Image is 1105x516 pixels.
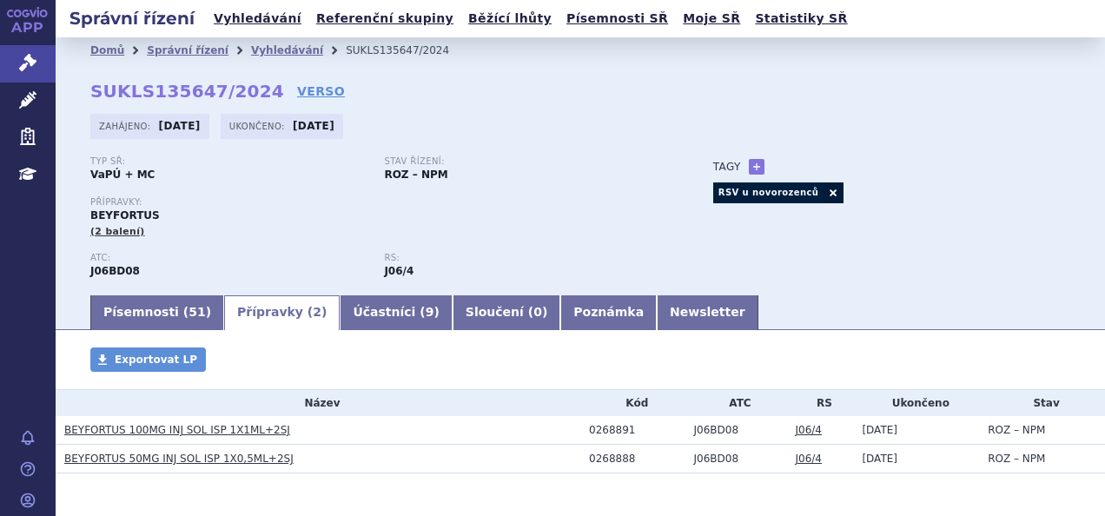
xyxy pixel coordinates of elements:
[795,453,822,465] a: J06/4
[561,7,673,30] a: Písemnosti SŘ
[90,253,367,263] p: ATC:
[426,305,434,319] span: 9
[90,347,206,372] a: Exportovat LP
[685,445,787,473] td: NIRSEVIMAB
[90,197,678,208] p: Přípravky:
[340,295,452,330] a: Účastníci (9)
[795,424,822,436] a: J06/4
[346,37,472,63] li: SUKLS135647/2024
[853,390,979,416] th: Ukončeno
[56,6,208,30] h2: Správní řízení
[90,265,140,277] strong: NIRSEVIMAB
[713,182,823,203] a: RSV u novorozenců
[685,416,787,445] td: NIRSEVIMAB
[713,156,741,177] h3: Tagy
[750,7,852,30] a: Statistiky SŘ
[384,265,414,277] strong: nirsevimab
[64,453,294,465] a: BEYFORTUS 50MG INJ SOL ISP 1X0,5ML+2SJ
[90,156,367,167] p: Typ SŘ:
[64,424,290,436] a: BEYFORTUS 100MG INJ SOL ISP 1X1ML+2SJ
[90,226,145,237] span: (2 balení)
[862,453,897,465] span: [DATE]
[453,295,560,330] a: Sloučení (0)
[147,44,228,56] a: Správní řízení
[159,120,201,132] strong: [DATE]
[56,390,580,416] th: Název
[384,156,660,167] p: Stav řízení:
[90,169,155,181] strong: VaPÚ + MC
[189,305,205,319] span: 51
[90,44,124,56] a: Domů
[90,81,284,102] strong: SUKLS135647/2024
[979,416,1105,445] td: ROZ – NPM
[313,305,321,319] span: 2
[384,169,447,181] strong: ROZ – NPM
[384,253,660,263] p: RS:
[229,119,288,133] span: Ukončeno:
[251,44,323,56] a: Vyhledávání
[293,120,334,132] strong: [DATE]
[208,7,307,30] a: Vyhledávání
[115,354,197,366] span: Exportovat LP
[862,424,897,436] span: [DATE]
[657,295,758,330] a: Newsletter
[297,83,345,100] a: VERSO
[560,295,657,330] a: Poznámka
[786,390,853,416] th: RS
[224,295,340,330] a: Přípravky (2)
[533,305,542,319] span: 0
[678,7,745,30] a: Moje SŘ
[685,390,787,416] th: ATC
[580,390,685,416] th: Kód
[749,159,764,175] a: +
[589,424,685,436] div: 0268891
[90,295,224,330] a: Písemnosti (51)
[589,453,685,465] div: 0268888
[979,445,1105,473] td: ROZ – NPM
[311,7,459,30] a: Referenční skupiny
[99,119,154,133] span: Zahájeno:
[463,7,557,30] a: Běžící lhůty
[979,390,1105,416] th: Stav
[90,209,160,222] span: BEYFORTUS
